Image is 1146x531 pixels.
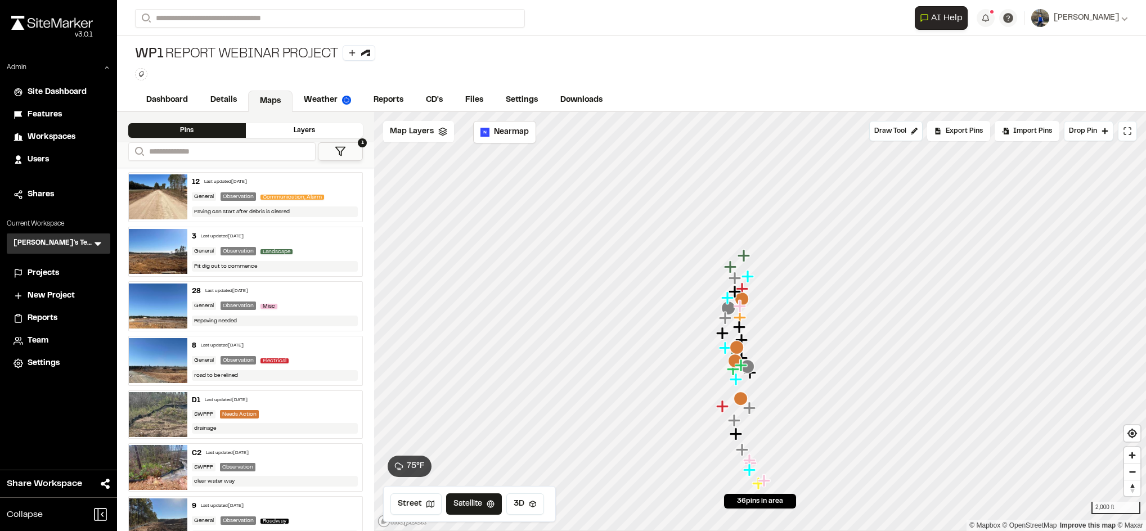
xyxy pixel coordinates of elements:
[1124,480,1140,496] span: Reset bearing to north
[318,142,363,161] button: 1
[446,493,502,515] button: Satellite
[741,269,756,284] div: Map marker
[192,192,216,201] div: General
[1060,521,1116,529] a: Map feedback
[205,397,248,404] div: Last updated [DATE]
[201,503,244,510] div: Last updated [DATE]
[28,86,87,98] span: Site Dashboard
[28,312,57,325] span: Reports
[1124,425,1140,442] button: Find my location
[1069,126,1097,136] span: Drop Pin
[192,395,200,406] div: D1
[201,233,244,240] div: Last updated [DATE]
[744,366,758,380] div: Map marker
[260,249,293,254] span: Landscape
[260,358,289,363] span: Electrical
[192,247,216,255] div: General
[719,341,734,355] div: Map marker
[221,192,256,201] div: Observation
[14,131,104,143] a: Workspaces
[220,410,259,418] div: Needs Action
[454,89,495,111] a: Files
[14,238,92,249] h3: [PERSON_NAME]'s Test
[388,456,432,477] button: 75°F
[192,316,358,326] div: Repaving needed
[28,290,75,302] span: New Project
[390,125,434,138] span: Map Layers
[246,123,363,138] div: Layers
[11,30,93,40] div: Oh geez...please don't...
[7,62,26,73] p: Admin
[734,391,748,406] div: Map marker
[28,357,60,370] span: Settings
[28,109,62,121] span: Features
[480,128,489,137] img: Nearmap
[192,301,216,310] div: General
[377,515,427,528] a: Mapbox logo
[192,261,358,272] div: Pit dig out to commence
[729,271,743,286] div: Map marker
[293,89,362,111] a: Weather
[221,301,256,310] div: Observation
[7,477,82,490] span: Share Workspace
[415,89,454,111] a: CD's
[495,89,549,111] a: Settings
[14,86,104,98] a: Site Dashboard
[14,290,104,302] a: New Project
[192,177,200,187] div: 12
[192,476,358,487] div: clear water way
[14,154,104,166] a: Users
[28,335,48,347] span: Team
[915,6,968,30] button: Open AI Assistant
[735,358,749,373] div: Map marker
[716,399,731,414] div: Map marker
[135,46,163,64] span: WP1
[1124,480,1140,496] button: Reset bearing to north
[204,179,247,186] div: Last updated [DATE]
[192,356,216,364] div: General
[390,493,442,515] button: Street
[729,285,743,299] div: Map marker
[28,267,59,280] span: Projects
[192,206,358,217] div: Paving can start after debris is cleared
[192,410,215,418] div: SWPPP
[192,423,358,434] div: drainage
[129,445,187,490] img: file
[342,96,351,105] img: precipai.png
[28,188,54,201] span: Shares
[374,112,1146,530] canvas: Map
[135,68,147,80] button: Edit Tags
[28,154,49,166] span: Users
[737,496,783,506] span: 36 pins in area
[192,232,196,242] div: 3
[927,121,990,141] div: No pins available to export
[931,11,963,25] span: AI Help
[201,343,244,349] div: Last updated [DATE]
[549,89,614,111] a: Downloads
[7,508,43,521] span: Collapse
[1013,126,1052,136] span: Import Pins
[1124,447,1140,463] button: Zoom in
[727,362,741,377] div: Map marker
[1117,521,1143,529] a: Maxar
[1003,521,1057,529] a: OpenStreetMap
[1064,121,1113,141] button: Drop Pin
[915,6,972,30] div: Open AI Assistant
[14,357,104,370] a: Settings
[716,326,731,341] div: Map marker
[192,516,216,525] div: General
[728,354,743,368] div: Map marker
[969,521,1000,529] a: Mapbox
[719,311,734,326] div: Map marker
[14,109,104,121] a: Features
[205,288,248,295] div: Last updated [DATE]
[736,282,750,296] div: Map marker
[1124,463,1140,480] button: Zoom out
[743,463,758,478] div: Map marker
[129,338,187,383] img: file
[128,142,149,161] button: Search
[362,89,415,111] a: Reports
[128,123,246,138] div: Pins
